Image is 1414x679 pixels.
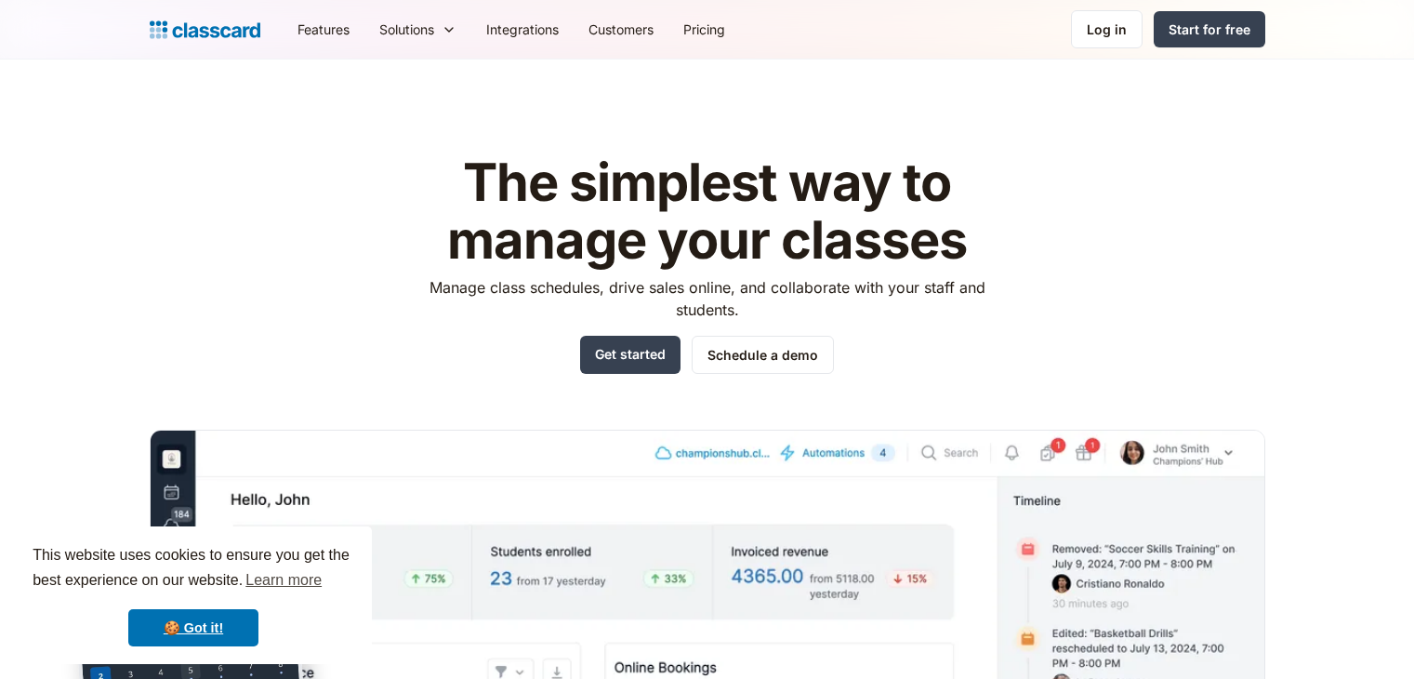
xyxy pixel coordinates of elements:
h1: The simplest way to manage your classes [412,154,1002,269]
a: Pricing [668,8,740,50]
a: Get started [580,336,681,374]
a: Schedule a demo [692,336,834,374]
div: Start for free [1169,20,1250,39]
div: Solutions [379,20,434,39]
a: Log in [1071,10,1143,48]
div: Log in [1087,20,1127,39]
div: cookieconsent [15,526,372,664]
span: This website uses cookies to ensure you get the best experience on our website. [33,544,354,594]
a: Start for free [1154,11,1265,47]
a: Integrations [471,8,574,50]
div: Solutions [364,8,471,50]
a: dismiss cookie message [128,609,258,646]
a: Features [283,8,364,50]
a: home [150,17,260,43]
p: Manage class schedules, drive sales online, and collaborate with your staff and students. [412,276,1002,321]
a: Customers [574,8,668,50]
a: learn more about cookies [243,566,324,594]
